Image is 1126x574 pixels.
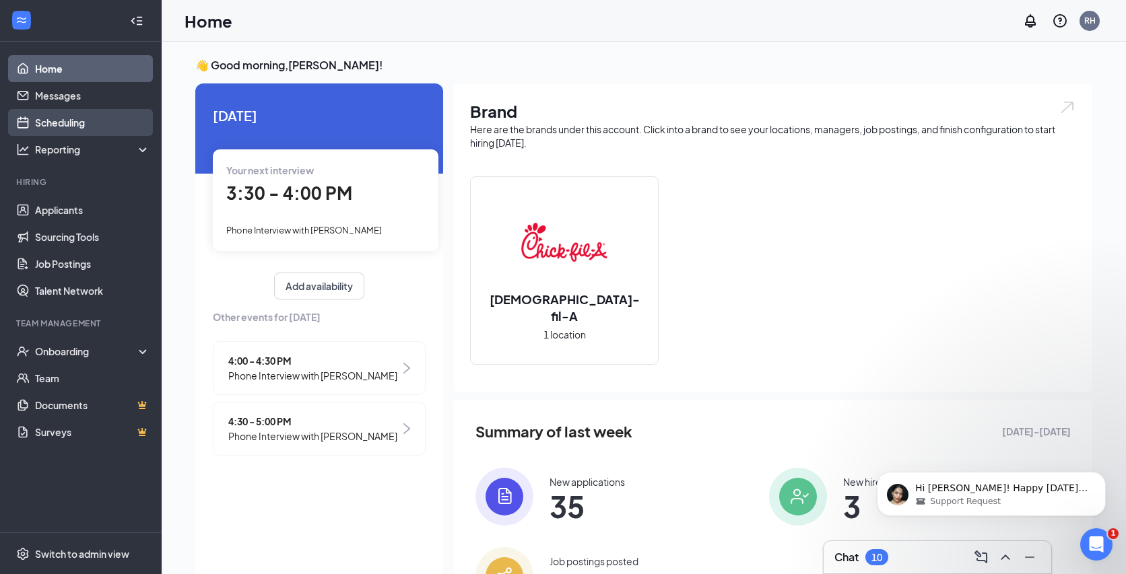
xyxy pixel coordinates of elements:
[226,225,382,236] span: Phone Interview with [PERSON_NAME]
[550,475,625,489] div: New applications
[185,9,232,32] h1: Home
[843,494,886,518] span: 3
[35,419,150,445] a: SurveysCrown
[35,277,150,304] a: Talent Network
[195,58,1092,73] h3: 👋 Good morning, [PERSON_NAME] !
[550,554,638,568] div: Job postings posted
[213,310,426,324] span: Other events for [DATE]
[1022,549,1038,565] svg: Minimize
[521,199,607,285] img: Chick-fil-A
[970,546,992,568] button: ComposeMessage
[16,318,147,329] div: Team Management
[16,345,30,358] svg: UserCheck
[871,552,882,563] div: 10
[475,420,632,443] span: Summary of last week
[35,55,150,82] a: Home
[543,327,586,342] span: 1 location
[1080,528,1113,561] iframe: Intercom live chat
[35,82,150,109] a: Messages
[228,368,397,383] span: Phone Interview with [PERSON_NAME]
[16,176,147,188] div: Hiring
[1059,100,1076,115] img: open.6027fd2a22e1237b5b06.svg
[16,143,30,156] svg: Analysis
[973,549,989,565] svg: ComposeMessage
[35,250,150,277] a: Job Postings
[857,443,1126,538] iframe: Intercom notifications message
[995,546,1016,568] button: ChevronUp
[274,273,364,299] button: Add availability
[35,109,150,136] a: Scheduling
[1108,528,1119,539] span: 1
[35,365,150,392] a: Team
[226,182,352,204] span: 3:30 - 4:00 PM
[470,100,1076,122] h1: Brand
[35,143,151,156] div: Reporting
[130,14,143,28] svg: Collapse
[1084,15,1096,26] div: RH
[228,353,397,368] span: 4:00 - 4:30 PM
[213,105,426,126] span: [DATE]
[226,164,314,176] span: Your next interview
[834,550,859,565] h3: Chat
[35,345,139,358] div: Onboarding
[35,196,150,223] a: Applicants
[35,547,129,561] div: Switch to admin view
[35,223,150,250] a: Sourcing Tools
[1019,546,1040,568] button: Minimize
[1052,13,1068,29] svg: QuestionInfo
[35,392,150,419] a: DocumentsCrown
[1022,13,1038,29] svg: Notifications
[997,549,1014,565] svg: ChevronUp
[228,414,397,429] span: 4:30 - 5:00 PM
[843,475,886,489] div: New hires
[769,468,827,526] img: icon
[1002,424,1071,439] span: [DATE] - [DATE]
[550,494,625,518] span: 35
[471,291,658,324] h2: [DEMOGRAPHIC_DATA]-fil-A
[228,429,397,443] span: Phone Interview with [PERSON_NAME]
[470,122,1076,149] div: Here are the brands under this account. Click into a brand to see your locations, managers, job p...
[475,468,533,526] img: icon
[16,547,30,561] svg: Settings
[15,13,28,27] svg: WorkstreamLogo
